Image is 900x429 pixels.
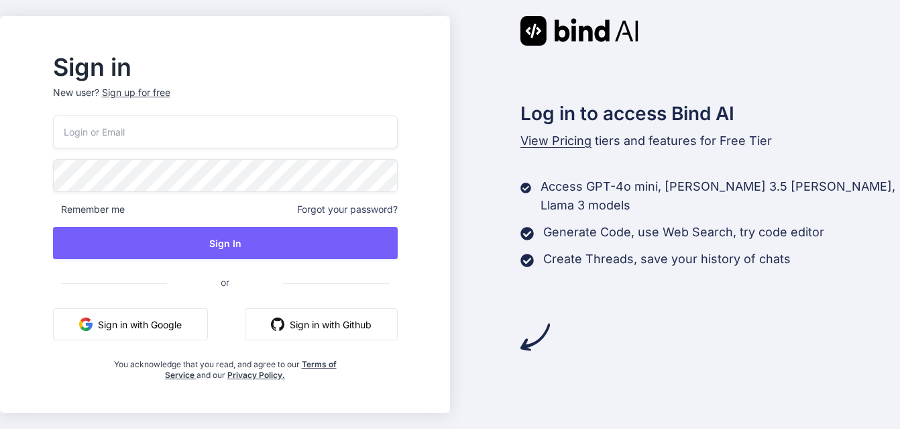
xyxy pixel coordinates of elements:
[520,16,638,46] img: Bind AI logo
[227,370,285,380] a: Privacy Policy.
[53,115,398,148] input: Login or Email
[53,86,398,115] p: New user?
[53,227,398,259] button: Sign In
[245,308,398,340] button: Sign in with Github
[541,177,900,215] p: Access GPT-4o mini, [PERSON_NAME] 3.5 [PERSON_NAME], Llama 3 models
[520,99,900,128] h2: Log in to access Bind AI
[53,56,398,78] h2: Sign in
[520,322,550,352] img: arrow
[520,134,592,148] span: View Pricing
[543,250,791,269] p: Create Threads, save your history of chats
[53,308,208,340] button: Sign in with Google
[79,318,93,331] img: google
[53,203,125,216] span: Remember me
[102,86,170,99] div: Sign up for free
[520,132,900,150] p: tiers and features for Free Tier
[165,359,337,380] a: Terms of Service
[167,266,283,299] span: or
[271,318,284,331] img: github
[110,351,340,381] div: You acknowledge that you read, and agree to our and our
[543,223,824,242] p: Generate Code, use Web Search, try code editor
[297,203,398,216] span: Forgot your password?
